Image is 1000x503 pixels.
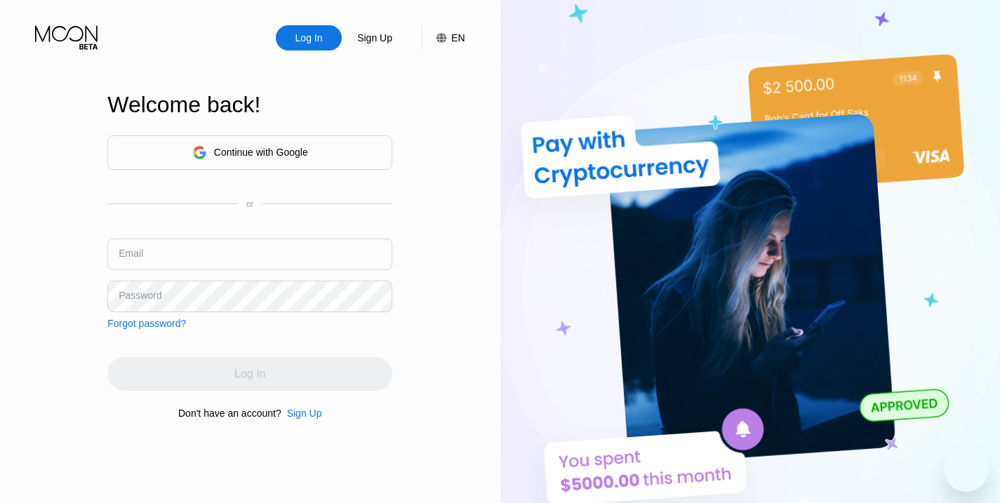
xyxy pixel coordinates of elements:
div: Continue with Google [214,147,308,158]
iframe: Button to launch messaging window [944,447,989,492]
div: or [246,199,254,209]
div: Sign Up [287,408,322,419]
div: Continue with Google [107,135,392,170]
div: Email [119,248,143,259]
div: Log In [276,25,342,51]
div: Password [119,290,161,301]
div: Sign Up [281,408,322,419]
div: Forgot password? [107,318,186,329]
div: Log In [294,31,324,45]
div: Welcome back! [107,92,392,118]
div: EN [422,25,465,51]
div: EN [451,32,465,43]
div: Don't have an account? [178,408,281,419]
div: Sign Up [342,25,408,51]
div: Sign Up [356,31,394,45]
